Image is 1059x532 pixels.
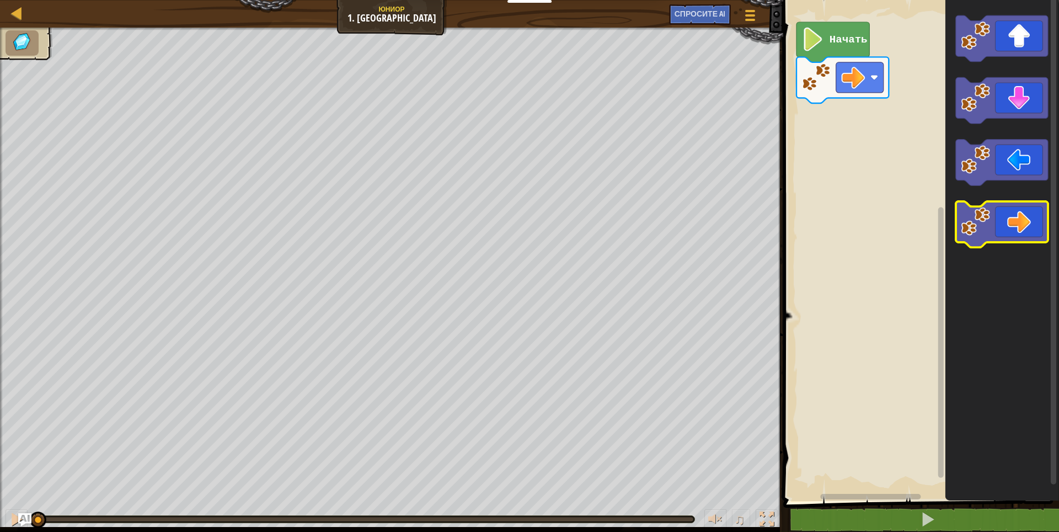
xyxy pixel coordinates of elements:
button: ♫ [732,509,751,532]
text: Начать [830,34,868,46]
button: Ctrl + P: пауза [6,509,28,532]
button: Регулировать громкость [704,509,726,532]
button: Показать меню игры [736,4,764,30]
button: Переключить полноэкранный режим [756,509,778,532]
ya-tr-span: Спросите AI [675,8,725,19]
button: Спросите AI [669,4,731,25]
button: Спросите AI [18,513,31,526]
li: Соберите драгоценные камни. [6,30,39,56]
ya-tr-span: ♫ [734,511,745,528]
